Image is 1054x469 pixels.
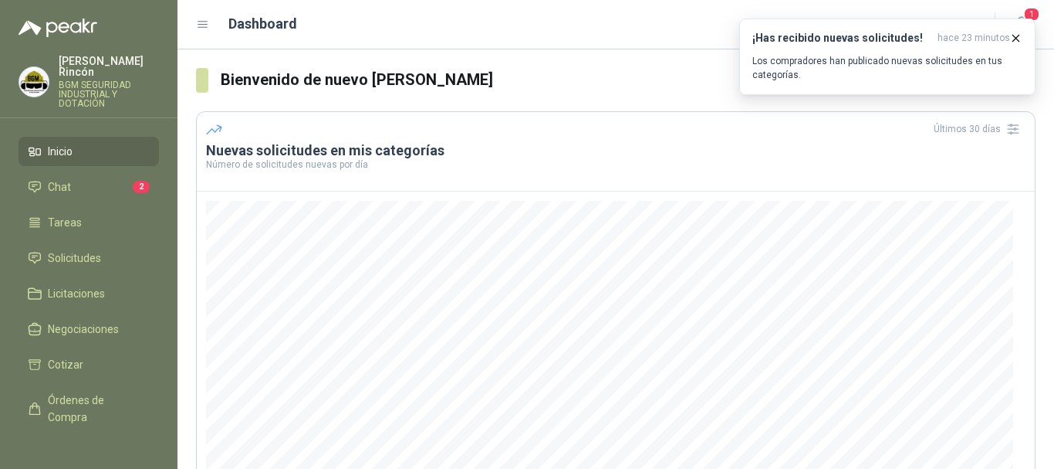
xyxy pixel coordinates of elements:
[752,32,931,45] h3: ¡Has recibido nuevas solicitudes!
[59,80,159,108] p: BGM SEGURIDAD INDUSTRIAL Y DOTACIÓN
[19,137,159,166] a: Inicio
[934,117,1025,141] div: Últimos 30 días
[19,243,159,273] a: Solicitudes
[1023,7,1040,22] span: 1
[133,181,150,193] span: 2
[19,172,159,202] a: Chat2
[19,19,97,37] img: Logo peakr
[59,56,159,77] p: [PERSON_NAME] Rincón
[1008,11,1035,39] button: 1
[48,143,73,160] span: Inicio
[48,321,119,338] span: Negociaciones
[206,141,1025,160] h3: Nuevas solicitudes en mis categorías
[19,208,159,237] a: Tareas
[228,13,297,35] h1: Dashboard
[48,178,71,195] span: Chat
[19,279,159,308] a: Licitaciones
[19,67,49,97] img: Company Logo
[221,68,1035,92] h3: Bienvenido de nuevo [PERSON_NAME]
[48,214,82,231] span: Tareas
[739,19,1035,95] button: ¡Has recibido nuevas solicitudes!hace 23 minutos Los compradores han publicado nuevas solicitudes...
[48,392,144,426] span: Órdenes de Compra
[19,350,159,379] a: Cotizar
[937,32,1010,45] span: hace 23 minutos
[48,356,83,373] span: Cotizar
[206,160,1025,169] p: Número de solicitudes nuevas por día
[752,54,1022,82] p: Los compradores han publicado nuevas solicitudes en tus categorías.
[19,314,159,344] a: Negociaciones
[48,285,105,302] span: Licitaciones
[48,250,101,267] span: Solicitudes
[19,386,159,432] a: Órdenes de Compra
